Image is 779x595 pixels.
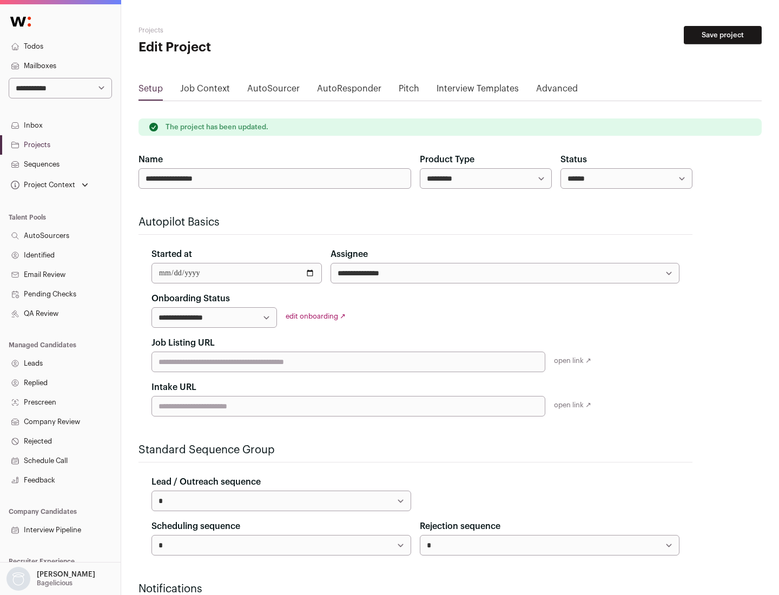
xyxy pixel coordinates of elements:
img: nopic.png [6,567,30,591]
a: AutoResponder [317,82,381,100]
label: Rejection sequence [420,520,500,533]
label: Intake URL [151,381,196,394]
label: Status [560,153,587,166]
a: Advanced [536,82,578,100]
a: edit onboarding ↗ [286,313,346,320]
label: Started at [151,248,192,261]
p: The project has been updated. [166,123,268,131]
h1: Edit Project [138,39,346,56]
label: Lead / Outreach sequence [151,475,261,488]
p: Bagelicious [37,579,72,587]
label: Assignee [331,248,368,261]
label: Job Listing URL [151,336,215,349]
h2: Projects [138,26,346,35]
label: Onboarding Status [151,292,230,305]
h2: Autopilot Basics [138,215,692,230]
a: AutoSourcer [247,82,300,100]
button: Open dropdown [4,567,97,591]
p: [PERSON_NAME] [37,570,95,579]
a: Pitch [399,82,419,100]
a: Interview Templates [437,82,519,100]
button: Open dropdown [9,177,90,193]
label: Scheduling sequence [151,520,240,533]
h2: Standard Sequence Group [138,442,692,458]
label: Name [138,153,163,166]
img: Wellfound [4,11,37,32]
a: Setup [138,82,163,100]
a: Job Context [180,82,230,100]
label: Product Type [420,153,474,166]
div: Project Context [9,181,75,189]
button: Save project [684,26,762,44]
